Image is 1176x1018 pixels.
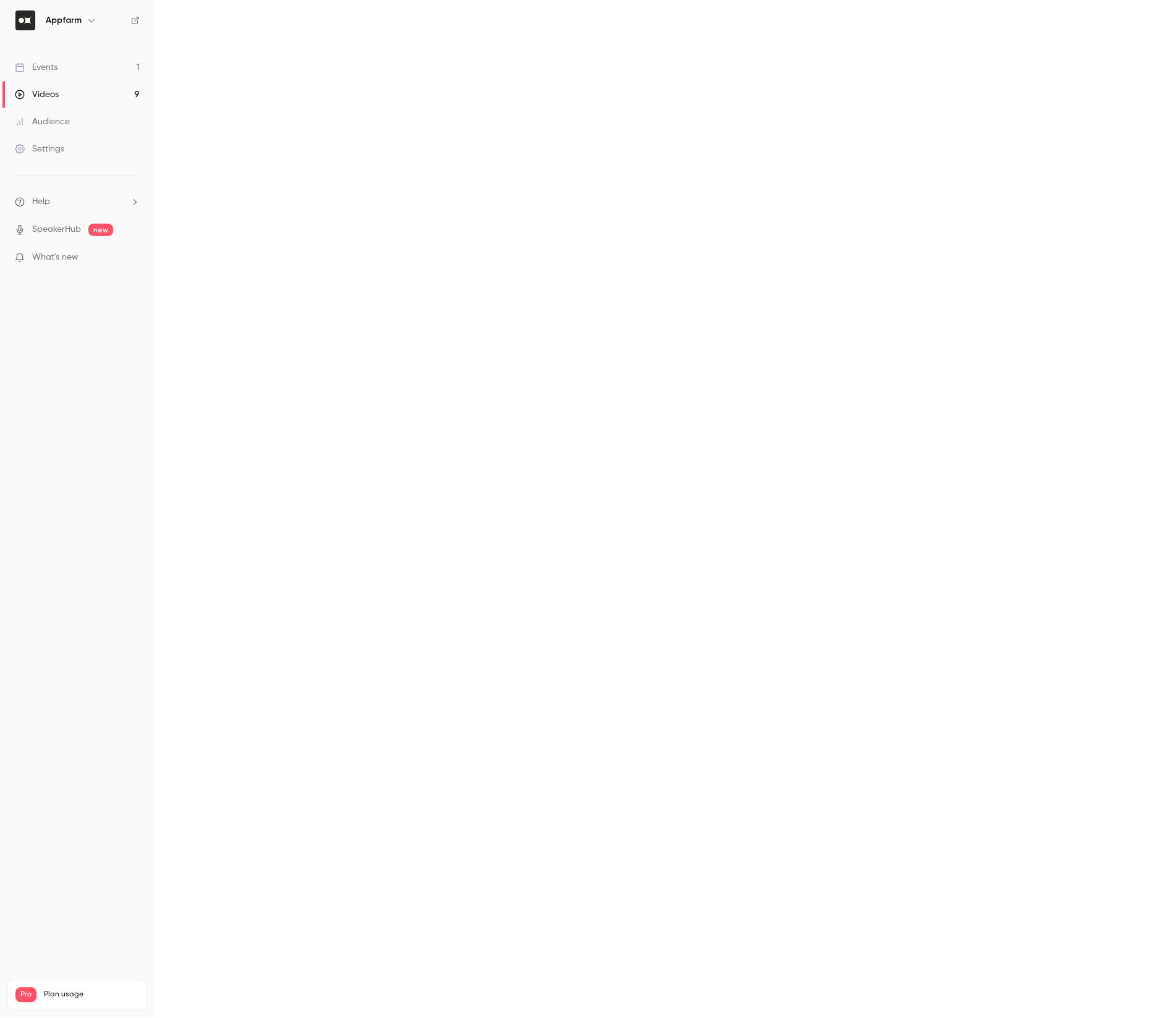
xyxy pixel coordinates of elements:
span: Plan usage [44,990,139,1000]
div: Audience [15,116,70,128]
img: Appfarm [15,11,35,30]
span: Pro [15,988,36,1003]
a: SpeakerHub [32,223,81,236]
li: help-dropdown-opener [15,195,140,208]
span: Help [32,195,50,208]
span: new [88,224,113,236]
span: What's new [32,251,78,264]
div: Events [15,61,57,74]
div: Settings [15,143,64,155]
h6: Appfarm [46,14,82,27]
iframe: Noticeable Trigger [125,252,140,263]
div: Videos [15,88,59,101]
